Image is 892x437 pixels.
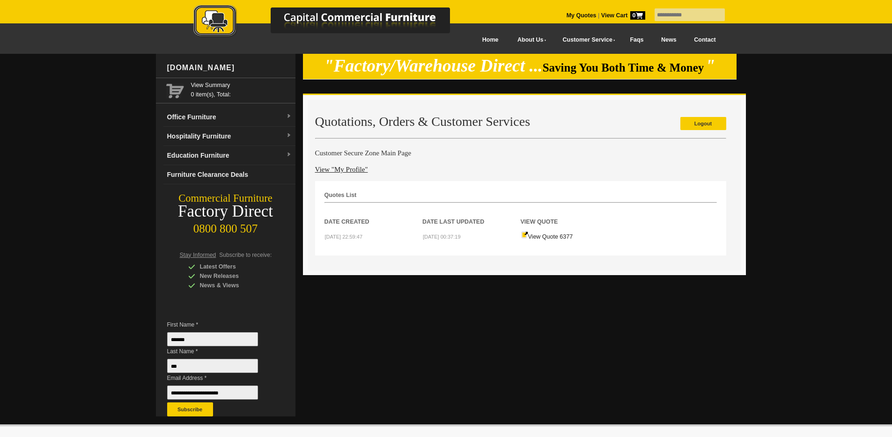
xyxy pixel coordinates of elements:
small: [DATE] 00:37:19 [423,234,461,240]
button: Subscribe [167,402,213,416]
th: Date Last Updated [422,203,521,226]
a: Hospitality Furnituredropdown [163,127,295,146]
img: dropdown [286,152,292,158]
a: News [652,29,685,51]
div: New Releases [188,271,277,281]
em: "Factory/Warehouse Direct ... [324,56,543,75]
span: 0 [630,11,645,20]
h4: Customer Secure Zone Main Page [315,148,726,158]
th: View Quote [521,203,619,226]
strong: View Cart [601,12,645,19]
a: View Cart0 [599,12,645,19]
span: Email Address * [167,373,272,383]
a: About Us [507,29,552,51]
input: First Name * [167,332,258,346]
small: [DATE] 22:59:47 [325,234,363,240]
span: Last Name * [167,347,272,356]
th: Date Created [324,203,423,226]
div: Latest Offers [188,262,277,271]
input: Last Name * [167,359,258,373]
img: dropdown [286,133,292,138]
div: [DOMAIN_NAME] [163,54,295,82]
div: Commercial Furniture [156,192,295,205]
a: Office Furnituredropdown [163,108,295,127]
img: Capital Commercial Furniture Logo [168,5,495,39]
img: Quote-icon [521,231,528,239]
a: Furniture Clearance Deals [163,165,295,184]
a: Faqs [621,29,653,51]
span: 0 item(s), Total: [191,80,292,98]
a: View "My Profile" [315,166,368,173]
div: 0800 800 507 [156,218,295,235]
a: Customer Service [552,29,621,51]
h2: Quotations, Orders & Customer Services [315,115,726,129]
a: Capital Commercial Furniture Logo [168,5,495,42]
span: First Name * [167,320,272,329]
a: View Summary [191,80,292,90]
span: Saving You Both Time & Money [543,61,704,74]
strong: Quotes List [324,192,357,198]
a: Contact [685,29,724,51]
div: News & Views [188,281,277,290]
em: " [706,56,715,75]
input: Email Address * [167,386,258,400]
img: dropdown [286,114,292,119]
span: Subscribe to receive: [219,252,272,258]
a: View Quote 6377 [521,233,573,240]
span: Stay Informed [180,252,216,258]
div: Factory Direct [156,205,295,218]
a: Education Furnituredropdown [163,146,295,165]
a: Logout [680,117,726,130]
a: My Quotes [567,12,597,19]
